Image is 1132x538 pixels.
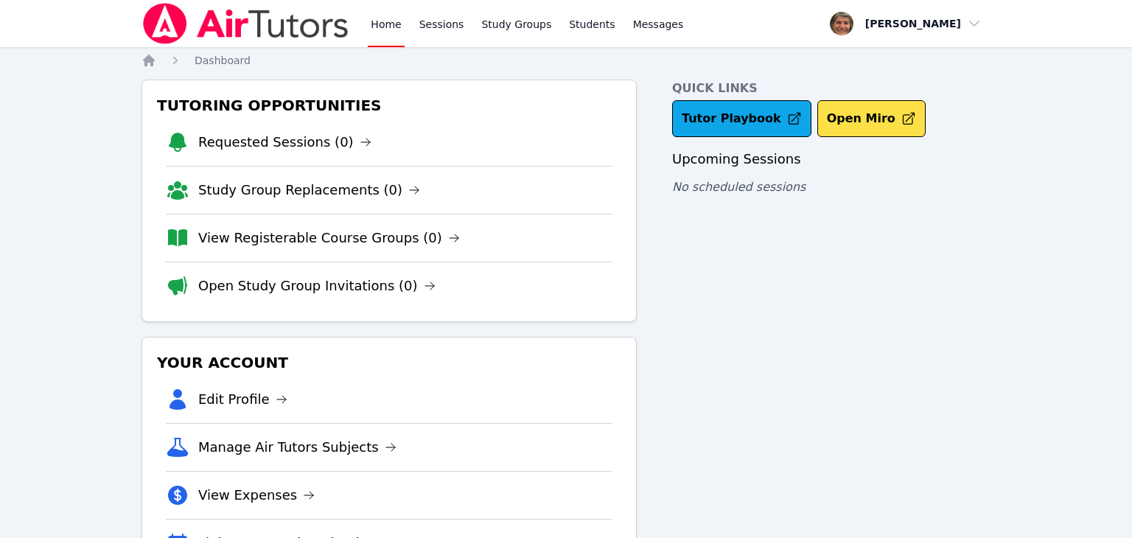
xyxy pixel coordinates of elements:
span: Messages [633,17,684,32]
nav: Breadcrumb [141,53,990,68]
a: View Expenses [198,485,315,506]
h3: Your Account [154,349,624,376]
h3: Upcoming Sessions [672,149,990,170]
a: Open Study Group Invitations (0) [198,276,436,296]
a: Dashboard [195,53,251,68]
a: Edit Profile [198,389,287,410]
a: Requested Sessions (0) [198,132,371,153]
span: No scheduled sessions [672,180,806,194]
h3: Tutoring Opportunities [154,92,624,119]
button: Open Miro [817,100,926,137]
a: View Registerable Course Groups (0) [198,228,460,248]
img: Air Tutors [141,3,350,44]
span: Dashboard [195,55,251,66]
h4: Quick Links [672,80,990,97]
a: Manage Air Tutors Subjects [198,437,396,458]
a: Study Group Replacements (0) [198,180,420,200]
a: Tutor Playbook [672,100,811,137]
